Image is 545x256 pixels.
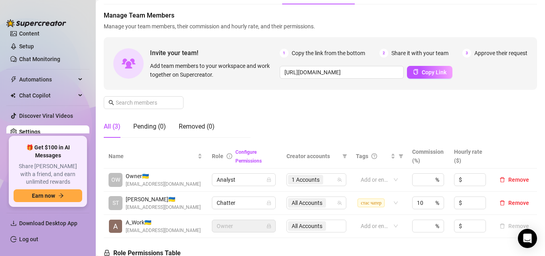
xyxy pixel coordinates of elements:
[104,22,537,31] span: Manage your team members, their commission and hourly rate, and their permissions.
[104,122,120,131] div: All (3)
[267,177,271,182] span: lock
[19,73,76,86] span: Automations
[422,69,446,75] span: Copy Link
[337,177,342,182] span: team
[111,175,120,184] span: OW
[227,153,232,159] span: info-circle
[286,152,339,161] span: Creator accounts
[133,122,166,131] div: Pending (0)
[337,200,342,205] span: team
[508,200,529,206] span: Remove
[19,236,38,242] a: Log out
[413,69,419,75] span: copy
[397,150,405,162] span: filter
[126,195,201,204] span: [PERSON_NAME] 🇺🇦
[113,198,119,207] span: ST
[496,198,532,208] button: Remove
[288,175,323,185] span: 1 Accounts
[342,154,347,159] span: filter
[104,144,207,169] th: Name
[19,89,76,102] span: Chat Copilot
[126,227,201,234] span: [EMAIL_ADDRESS][DOMAIN_NAME]
[126,181,201,188] span: [EMAIL_ADDRESS][DOMAIN_NAME]
[19,43,34,50] a: Setup
[116,98,172,107] input: Search members
[19,56,60,62] a: Chat Monitoring
[19,129,40,135] a: Settings
[292,198,322,207] span: All Accounts
[109,152,196,161] span: Name
[126,172,201,181] span: Owner 🇺🇦
[267,224,271,228] span: lock
[217,220,271,232] span: Owner
[292,49,365,58] span: Copy the link from the bottom
[371,153,377,159] span: question-circle
[500,177,505,183] span: delete
[179,122,215,131] div: Removed (0)
[235,149,262,164] a: Configure Permissions
[10,93,16,98] img: Chat Copilot
[496,175,532,185] button: Remove
[407,66,452,79] button: Copy Link
[58,193,64,198] span: arrow-right
[341,150,349,162] span: filter
[518,229,537,248] div: Open Intercom Messenger
[14,189,82,202] button: Earn nowarrow-right
[391,49,448,58] span: Share it with your team
[217,174,271,186] span: Analyst
[6,19,66,27] img: logo-BBDzfeDw.svg
[126,204,201,211] span: [EMAIL_ADDRESS][DOMAIN_NAME]
[10,220,17,226] span: download
[356,152,368,161] span: Tags
[104,11,537,20] span: Manage Team Members
[109,100,114,105] span: search
[126,218,201,227] span: A_Work 🇺🇦
[474,49,527,58] span: Approve their request
[508,177,529,183] span: Remove
[399,154,403,159] span: filter
[449,144,492,169] th: Hourly rate ($)
[14,144,82,159] span: 🎁 Get $100 in AI Messages
[104,250,110,256] span: lock
[217,197,271,209] span: Chatter
[212,153,223,159] span: Role
[267,200,271,205] span: lock
[32,192,55,199] span: Earn now
[14,163,82,186] span: Share [PERSON_NAME] with a friend, and earn unlimited rewards
[462,49,471,58] span: 3
[19,220,77,226] span: Download Desktop App
[280,49,288,58] span: 1
[19,30,39,37] a: Content
[288,198,326,208] span: All Accounts
[19,113,73,119] a: Discover Viral Videos
[150,62,276,79] span: Add team members to your workspace and work together on Supercreator.
[292,175,320,184] span: 1 Accounts
[150,48,280,58] span: Invite your team!
[496,221,532,231] button: Remove
[109,220,122,233] img: A_Work
[379,49,388,58] span: 2
[407,144,450,169] th: Commission (%)
[10,76,17,83] span: thunderbolt
[500,200,505,206] span: delete
[357,198,385,207] span: стас чатер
